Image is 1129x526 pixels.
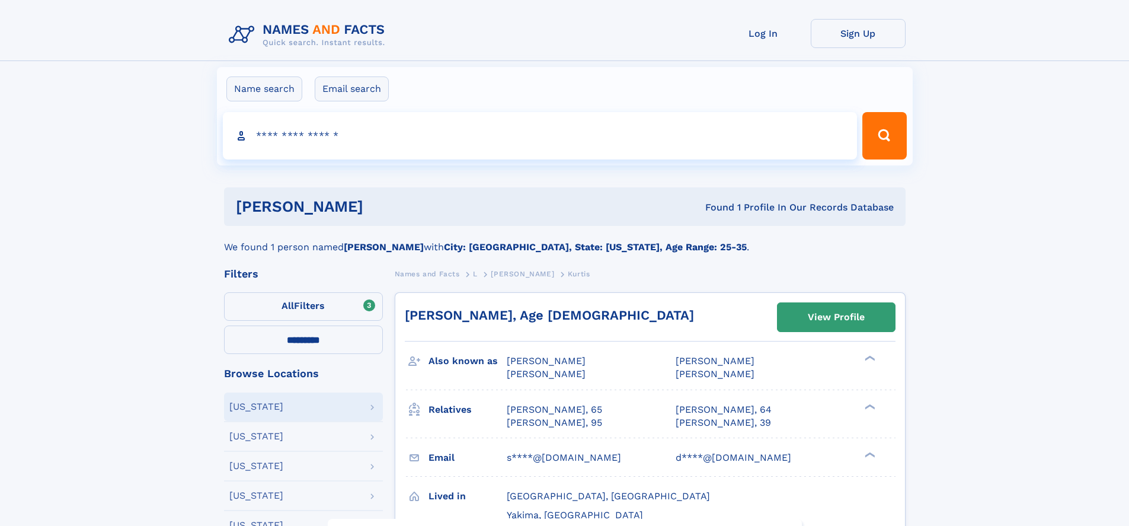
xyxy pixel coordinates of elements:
div: [US_STATE] [229,461,283,471]
input: search input [223,112,858,160]
h3: Lived in [428,486,507,506]
a: [PERSON_NAME], 39 [676,416,771,429]
div: We found 1 person named with . [224,226,906,254]
div: Browse Locations [224,368,383,379]
img: Logo Names and Facts [224,19,395,51]
span: [PERSON_NAME] [676,355,754,366]
label: Filters [224,292,383,321]
div: [US_STATE] [229,491,283,501]
h1: [PERSON_NAME] [236,199,535,214]
span: [PERSON_NAME] [676,368,754,380]
div: ❯ [862,451,876,458]
div: View Profile [808,304,865,331]
label: Email search [315,76,389,101]
a: [PERSON_NAME], 65 [507,403,602,416]
div: ❯ [862,403,876,410]
a: [PERSON_NAME], Age [DEMOGRAPHIC_DATA] [405,308,694,323]
a: [PERSON_NAME], 95 [507,416,602,429]
a: Sign Up [811,19,906,48]
b: [PERSON_NAME] [344,241,424,253]
div: ❯ [862,355,876,362]
div: Found 1 Profile In Our Records Database [534,201,894,214]
label: Name search [226,76,302,101]
div: [US_STATE] [229,402,283,412]
span: Yakima, [GEOGRAPHIC_DATA] [507,509,643,521]
span: [GEOGRAPHIC_DATA], [GEOGRAPHIC_DATA] [507,490,710,502]
h3: Also known as [428,351,507,371]
a: [PERSON_NAME], 64 [676,403,772,416]
span: All [282,300,294,311]
span: [PERSON_NAME] [507,368,586,380]
span: Kurtis [568,270,590,278]
b: City: [GEOGRAPHIC_DATA], State: [US_STATE], Age Range: 25-35 [444,241,747,253]
h3: Email [428,448,507,468]
a: Names and Facts [395,266,460,281]
h3: Relatives [428,400,507,420]
span: [PERSON_NAME] [491,270,554,278]
a: [PERSON_NAME] [491,266,554,281]
a: View Profile [778,303,895,331]
div: Filters [224,269,383,279]
div: [US_STATE] [229,432,283,441]
a: L [473,266,478,281]
span: L [473,270,478,278]
a: Log In [716,19,811,48]
span: [PERSON_NAME] [507,355,586,366]
button: Search Button [862,112,906,160]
